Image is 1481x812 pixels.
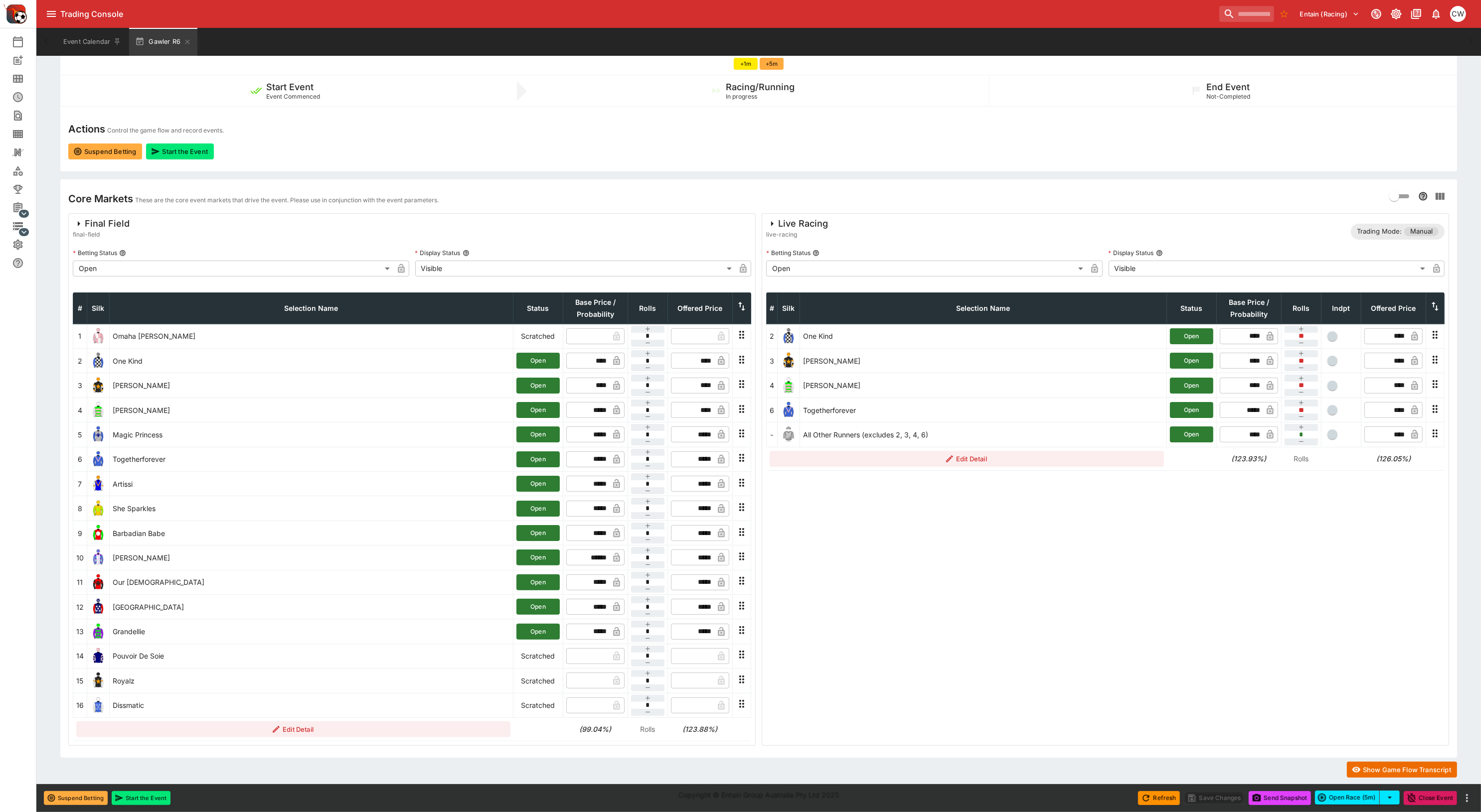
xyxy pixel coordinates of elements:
img: runner 11 [90,574,106,590]
button: Edit Detail [76,721,510,737]
p: Rolls [1285,453,1318,464]
h6: (123.88%) [671,724,730,734]
td: Our [DEMOGRAPHIC_DATA] [110,570,513,594]
div: Template Search [12,128,40,140]
img: runner 6 [781,402,797,418]
button: Open [516,525,560,541]
button: Edit Detail [770,451,1164,467]
td: 2 [73,349,87,373]
button: more [1461,792,1473,804]
td: Togetherforever [800,398,1167,422]
th: Offered Price [668,292,733,324]
h6: (126.05%) [1364,453,1423,464]
button: Open [516,378,560,394]
p: Rolls [631,724,665,734]
div: Management [12,202,40,214]
img: runner 10 [90,549,106,565]
h5: End Event [1206,81,1250,93]
img: runner 4 [781,378,797,394]
button: Open [516,402,560,418]
div: Meetings [12,73,40,85]
button: Display Status [463,250,470,257]
button: Open [516,624,560,640]
button: Select Tenant [1294,6,1365,22]
img: runner 12 [90,599,106,615]
p: Scratched [516,331,560,341]
button: Open [516,549,560,565]
button: Open [516,574,560,590]
p: Scratched [516,700,560,710]
td: Artissi [110,472,513,496]
img: runner 15 [90,673,106,688]
h6: (123.93%) [1220,453,1279,464]
td: [PERSON_NAME] [800,349,1167,373]
button: Betting Status [813,250,820,257]
button: Close Event [1404,791,1457,805]
td: 3 [767,349,778,373]
button: Open [516,451,560,467]
p: Display Status [415,249,461,257]
div: split button [1315,791,1400,805]
h4: Core Markets [68,192,133,205]
td: [GEOGRAPHIC_DATA] [110,594,513,619]
button: open drawer [42,5,60,23]
button: Start the Event [112,791,170,805]
button: Open Race (5m) [1315,791,1380,805]
img: runner 3 [781,353,797,369]
p: Betting Status [73,249,117,257]
p: Scratched [516,676,560,686]
div: Christopher Winter [1450,6,1466,22]
th: Rolls [628,292,668,324]
div: Open [73,261,393,276]
button: Open [516,476,560,492]
div: Nexus Entities [12,146,40,158]
img: runner 14 [90,648,106,664]
div: Final Field [73,218,130,230]
th: # [73,292,87,324]
div: Open [766,261,1087,276]
div: Search [12,110,40,122]
button: Suspend Betting [68,143,142,159]
td: 4 [73,398,87,422]
p: Trading Mode: [1357,227,1402,237]
button: Open [516,501,560,517]
button: Show Game Flow Transcript [1347,762,1457,778]
div: System Settings [12,239,40,251]
th: # [767,292,778,324]
span: final-field [73,230,130,240]
h5: Racing/Running [726,81,795,93]
span: Event Commenced [266,93,320,100]
img: runner 9 [90,525,106,541]
button: Open [1170,402,1213,418]
th: Selection Name [800,292,1167,324]
h4: Actions [68,123,105,135]
td: 12 [73,594,87,619]
td: One Kind [800,324,1167,348]
button: Documentation [1407,5,1425,23]
div: Categories [12,165,40,177]
button: No Bookmarks [1276,6,1292,22]
button: Open [1170,353,1213,369]
td: Grandellie [110,619,513,644]
p: Control the game flow and record events. [107,126,224,135]
button: Open [516,426,560,442]
img: PriceKinetics Logo [3,2,27,26]
button: select merge strategy [1380,791,1400,805]
td: 6 [73,447,87,471]
th: Offered Price [1361,292,1426,324]
img: runner 5 [90,426,106,442]
h5: Start Event [266,81,314,93]
div: Futures [12,91,40,103]
td: All Other Runners (excludes 2, 3, 4, 6) [800,422,1167,447]
img: runner 8 [90,501,106,517]
button: Open [516,599,560,615]
td: [PERSON_NAME] [110,373,513,398]
td: 2 [767,324,778,348]
td: - [767,422,778,447]
p: Display Status [1109,249,1154,257]
button: Display Status [1156,250,1163,257]
td: Pouvoir De Soie [110,644,513,668]
div: Visible [1109,261,1429,276]
button: Start the Event [146,143,213,159]
td: [PERSON_NAME] [110,545,513,570]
